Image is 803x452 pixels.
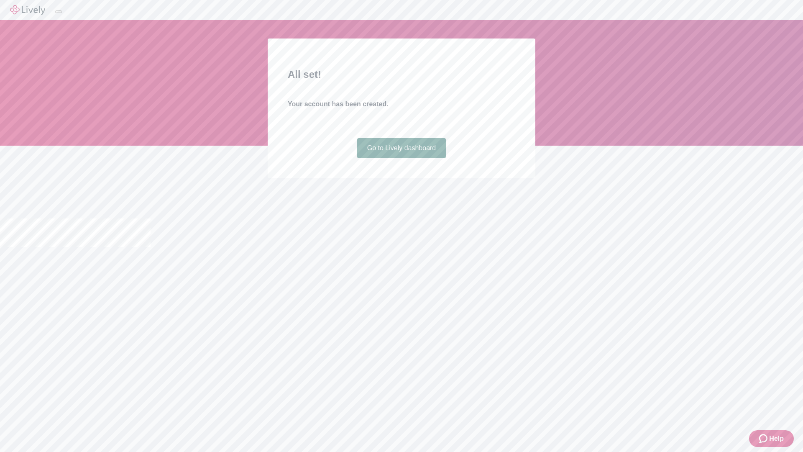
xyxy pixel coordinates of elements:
[55,10,62,13] button: Log out
[357,138,446,158] a: Go to Lively dashboard
[10,5,45,15] img: Lively
[288,67,515,82] h2: All set!
[759,434,769,444] svg: Zendesk support icon
[769,434,784,444] span: Help
[749,430,794,447] button: Zendesk support iconHelp
[288,99,515,109] h4: Your account has been created.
